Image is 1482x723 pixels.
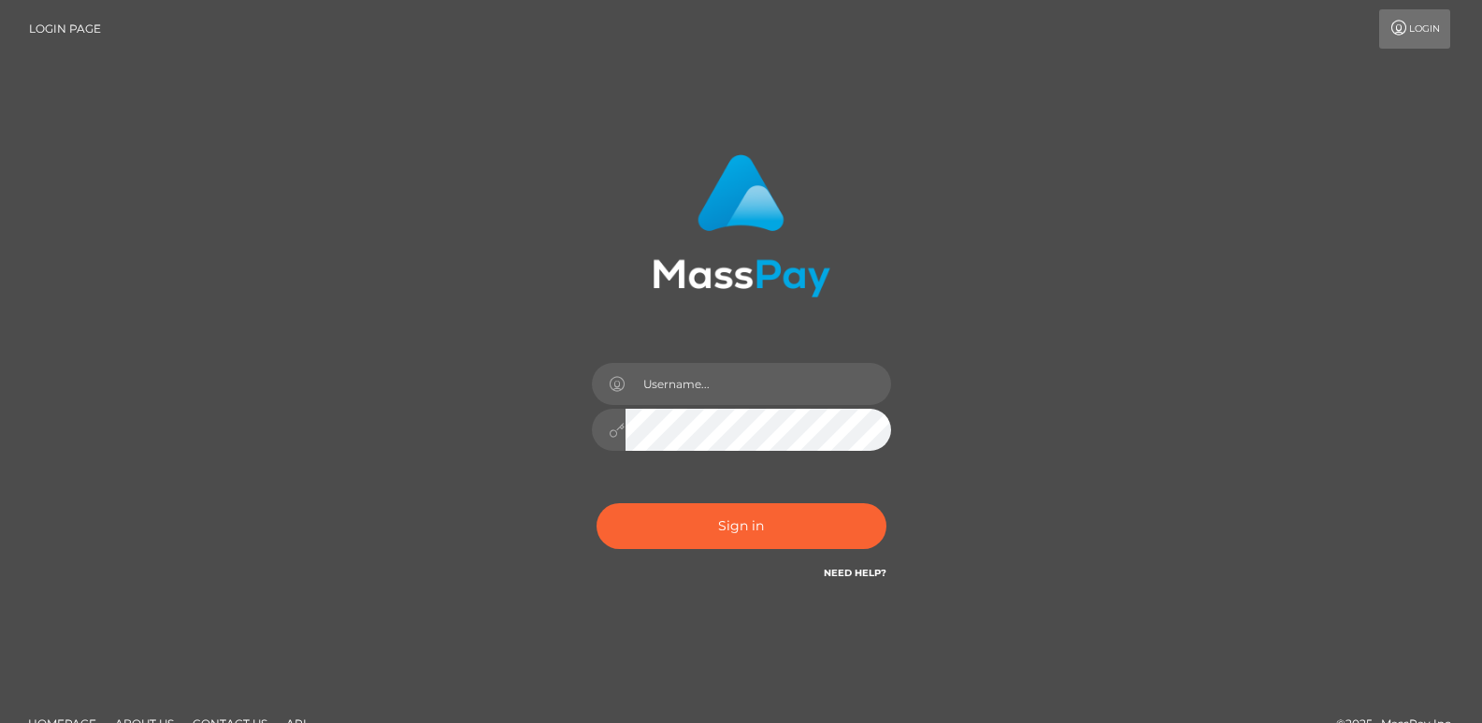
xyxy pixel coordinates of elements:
a: Need Help? [824,567,886,579]
input: Username... [626,363,891,405]
img: MassPay Login [653,154,830,297]
button: Sign in [597,503,886,549]
a: Login [1379,9,1450,49]
a: Login Page [29,9,101,49]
